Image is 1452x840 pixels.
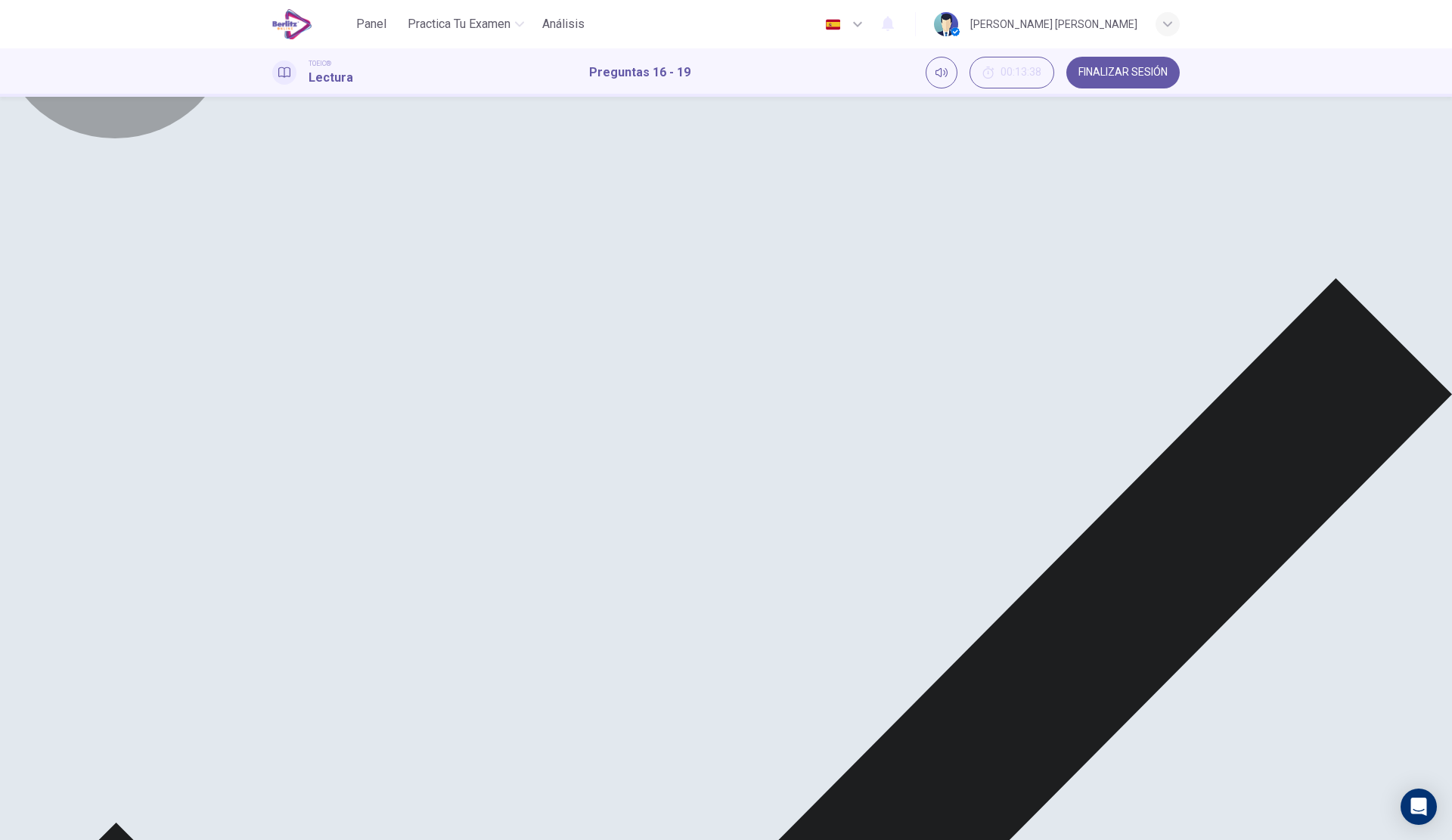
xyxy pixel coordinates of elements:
[970,57,1054,88] button: 00:13:38
[408,15,510,33] span: Practica tu examen
[309,69,353,87] h1: Lectura
[1078,67,1168,79] span: FINALIZAR SESIÓN
[402,11,530,38] button: Practica tu examen
[542,15,585,33] span: Análisis
[309,58,331,69] span: TOEIC®
[589,64,690,82] h1: Preguntas 16 - 19
[536,11,591,38] button: Análisis
[272,9,312,39] img: EduSynch logo
[926,57,957,88] div: Silenciar
[970,15,1137,33] div: [PERSON_NAME] [PERSON_NAME]
[970,57,1054,88] div: Ocultar
[934,12,958,36] img: Profile picture
[356,15,386,33] span: Panel
[824,19,842,30] img: es
[1001,67,1041,79] span: 00:13:38
[347,11,396,38] button: Panel
[1401,789,1437,825] div: Open Intercom Messenger
[272,9,347,39] a: EduSynch logo
[1066,57,1180,88] button: FINALIZAR SESIÓN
